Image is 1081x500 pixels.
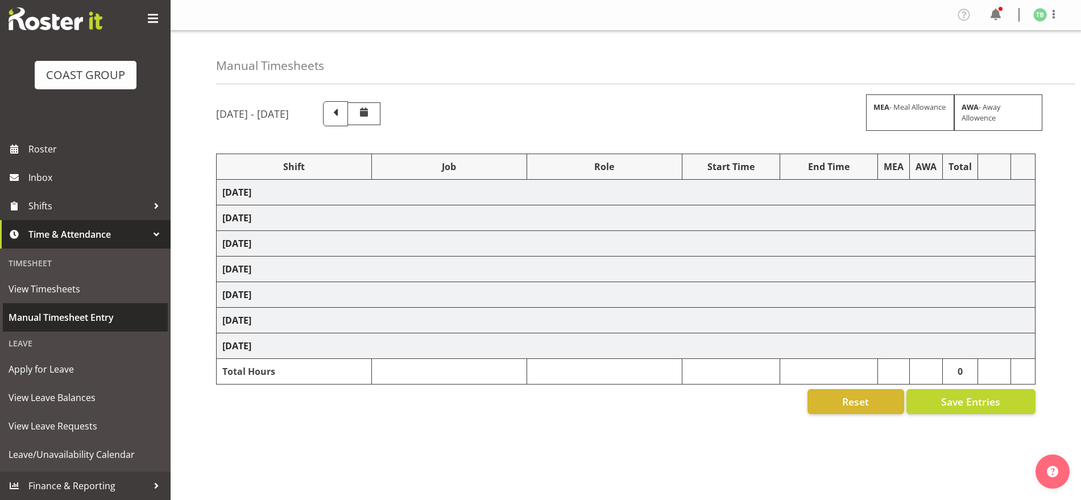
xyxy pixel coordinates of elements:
[216,108,289,120] h5: [DATE] - [DATE]
[3,412,168,440] a: View Leave Requests
[3,332,168,355] div: Leave
[1047,466,1058,477] img: help-xxl-2.png
[217,231,1036,257] td: [DATE]
[3,251,168,275] div: Timesheet
[786,160,872,173] div: End Time
[28,226,148,243] span: Time & Attendance
[222,160,366,173] div: Shift
[873,102,889,112] strong: MEA
[217,333,1036,359] td: [DATE]
[217,359,372,385] td: Total Hours
[533,160,676,173] div: Role
[9,389,162,406] span: View Leave Balances
[217,308,1036,333] td: [DATE]
[9,7,102,30] img: Rosterit website logo
[28,197,148,214] span: Shifts
[884,160,904,173] div: MEA
[28,141,165,158] span: Roster
[217,180,1036,205] td: [DATE]
[943,359,978,385] td: 0
[28,169,165,186] span: Inbox
[941,394,1000,409] span: Save Entries
[1033,8,1047,22] img: troy-breitmeyer1155.jpg
[378,160,521,173] div: Job
[807,389,904,414] button: Reset
[3,440,168,469] a: Leave/Unavailability Calendar
[954,94,1042,131] div: - Away Allowence
[9,280,162,297] span: View Timesheets
[217,282,1036,308] td: [DATE]
[9,361,162,378] span: Apply for Leave
[3,355,168,383] a: Apply for Leave
[9,418,162,435] span: View Leave Requests
[9,446,162,463] span: Leave/Unavailability Calendar
[688,160,774,173] div: Start Time
[3,383,168,412] a: View Leave Balances
[949,160,972,173] div: Total
[217,205,1036,231] td: [DATE]
[217,257,1036,282] td: [DATE]
[28,477,148,494] span: Finance & Reporting
[46,67,125,84] div: COAST GROUP
[9,309,162,326] span: Manual Timesheet Entry
[962,102,979,112] strong: AWA
[3,303,168,332] a: Manual Timesheet Entry
[906,389,1036,414] button: Save Entries
[916,160,937,173] div: AWA
[3,275,168,303] a: View Timesheets
[216,59,324,72] h4: Manual Timesheets
[842,394,869,409] span: Reset
[866,94,954,131] div: - Meal Allowance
